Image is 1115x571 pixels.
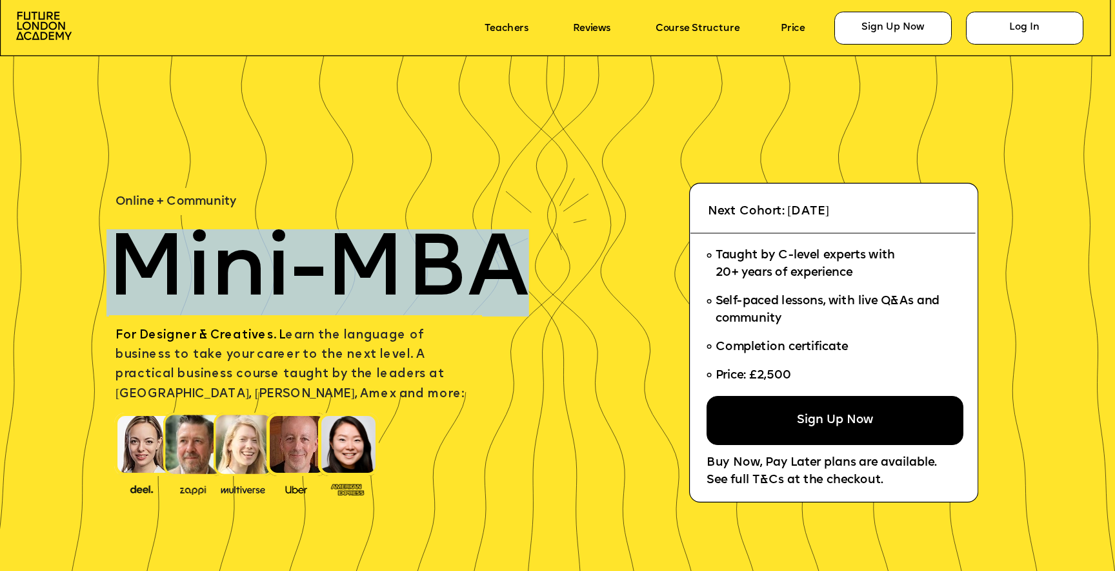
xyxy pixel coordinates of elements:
img: image-aac980e9-41de-4c2d-a048-f29dd30a0068.png [16,12,72,40]
span: Taught by C-level experts with 20+ years of experience [716,250,895,280]
img: image-b7d05013-d886-4065-8d38-3eca2af40620.png [217,481,269,495]
img: image-b2f1584c-cbf7-4a77-bbe0-f56ae6ee31f2.png [171,483,215,495]
span: Completion certificate [716,342,849,354]
span: For Designer & Creatives. L [116,329,285,342]
span: Mini-MBA [106,229,529,317]
img: image-388f4489-9820-4c53-9b08-f7df0b8d4ae2.png [120,481,164,495]
span: Buy Now, Pay Later plans are available. [707,457,936,470]
span: See full T&Cs at the checkout. [707,475,883,487]
a: Price [781,23,805,34]
span: Self-paced lessons, with live Q&As and community [716,296,943,326]
a: Reviews [573,23,610,34]
span: Price: £2,500 [716,370,792,382]
a: Teachers [485,23,528,34]
img: image-93eab660-639c-4de6-957c-4ae039a0235a.png [326,481,370,497]
span: Online + Community [116,196,236,208]
span: Next Cohort: [DATE] [708,205,829,218]
img: image-99cff0b2-a396-4aab-8550-cf4071da2cb9.png [274,483,318,495]
a: Course Structure [656,23,739,34]
span: earn the language of business to take your career to the next level. A practical business course ... [116,329,463,400]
